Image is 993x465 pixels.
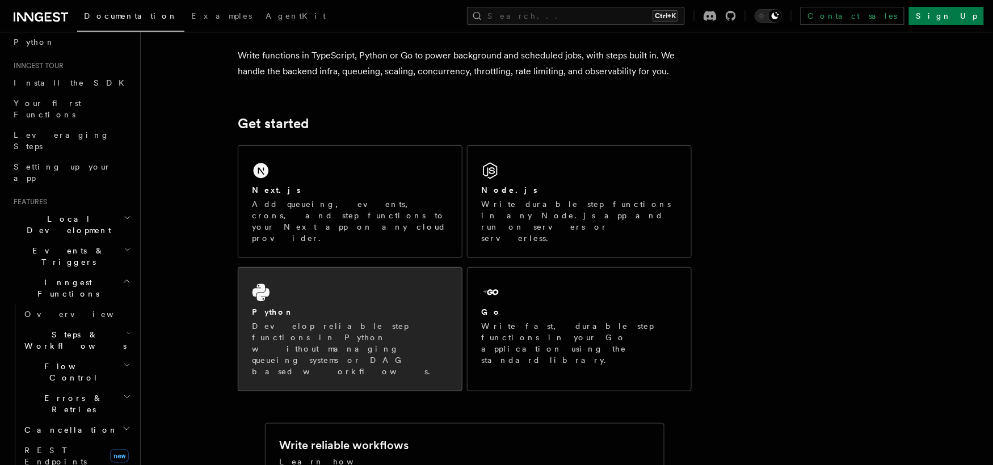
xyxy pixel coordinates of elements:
[279,437,409,453] h2: Write reliable workflows
[9,209,133,240] button: Local Development
[20,361,123,383] span: Flow Control
[252,306,294,318] h2: Python
[801,7,904,25] a: Contact sales
[238,145,462,258] a: Next.jsAdd queueing, events, crons, and step functions to your Next app on any cloud provider.
[9,73,133,93] a: Install the SDK
[755,9,782,23] button: Toggle dark mode
[77,3,184,32] a: Documentation
[238,116,309,132] a: Get started
[9,93,133,125] a: Your first Functions
[20,388,133,420] button: Errors & Retries
[481,184,537,196] h2: Node.js
[653,10,678,22] kbd: Ctrl+K
[9,277,123,299] span: Inngest Functions
[14,130,110,151] span: Leveraging Steps
[20,420,133,440] button: Cancellation
[14,99,81,119] span: Your first Functions
[9,240,133,272] button: Events & Triggers
[20,329,127,352] span: Steps & Workflows
[9,213,124,236] span: Local Development
[238,48,692,79] p: Write functions in TypeScript, Python or Go to power background and scheduled jobs, with steps bu...
[909,7,984,25] a: Sign Up
[467,145,692,258] a: Node.jsWrite durable step functions in any Node.js app and run on servers or serverless.
[9,245,124,268] span: Events & Triggers
[84,11,178,20] span: Documentation
[252,320,448,377] p: Develop reliable step functions in Python without managing queueing systems or DAG based workflows.
[20,304,133,324] a: Overview
[184,3,259,31] a: Examples
[252,198,448,244] p: Add queueing, events, crons, and step functions to your Next app on any cloud provider.
[20,356,133,388] button: Flow Control
[9,157,133,188] a: Setting up your app
[191,11,252,20] span: Examples
[20,324,133,356] button: Steps & Workflows
[266,11,326,20] span: AgentKit
[481,198,678,244] p: Write durable step functions in any Node.js app and run on servers or serverless.
[467,7,685,25] button: Search...Ctrl+K
[14,37,55,46] span: Python
[14,78,131,87] span: Install the SDK
[9,272,133,304] button: Inngest Functions
[259,3,333,31] a: AgentKit
[14,162,111,183] span: Setting up your app
[467,267,692,391] a: GoWrite fast, durable step functions in your Go application using the standard library.
[481,306,502,318] h2: Go
[20,392,123,415] span: Errors & Retries
[110,449,129,463] span: new
[24,310,141,319] span: Overview
[252,184,301,196] h2: Next.js
[481,320,678,366] p: Write fast, durable step functions in your Go application using the standard library.
[238,267,462,391] a: PythonDevelop reliable step functions in Python without managing queueing systems or DAG based wo...
[9,197,47,206] span: Features
[9,125,133,157] a: Leveraging Steps
[20,424,118,436] span: Cancellation
[9,32,133,52] a: Python
[9,61,64,70] span: Inngest tour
